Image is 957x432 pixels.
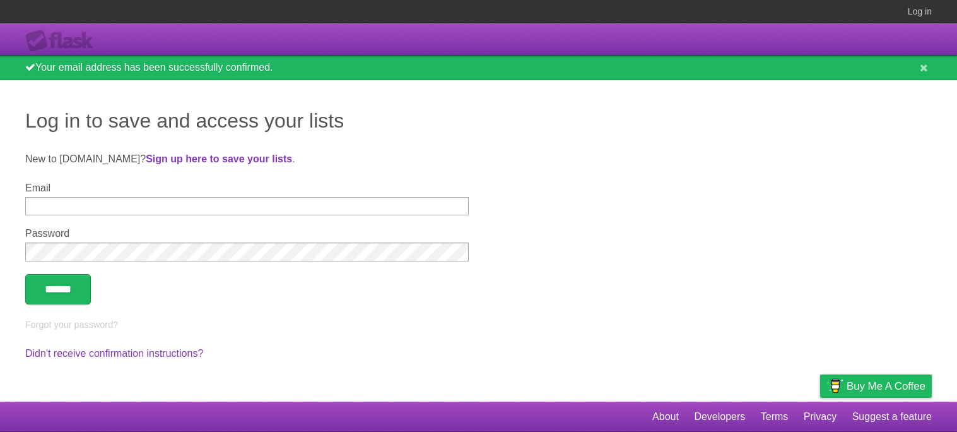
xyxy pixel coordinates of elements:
div: Flask [25,30,101,52]
h1: Log in to save and access your lists [25,105,932,136]
span: Buy me a coffee [847,375,925,397]
label: Password [25,228,469,239]
label: Email [25,183,469,194]
p: New to [DOMAIN_NAME]? . [25,152,932,167]
a: Sign up here to save your lists [146,153,292,164]
a: About [652,405,679,429]
a: Didn't receive confirmation instructions? [25,348,203,359]
a: Developers [694,405,745,429]
a: Suggest a feature [852,405,932,429]
img: Buy me a coffee [826,375,843,397]
a: Buy me a coffee [820,375,932,398]
a: Terms [761,405,789,429]
a: Forgot your password? [25,320,118,330]
a: Privacy [804,405,837,429]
